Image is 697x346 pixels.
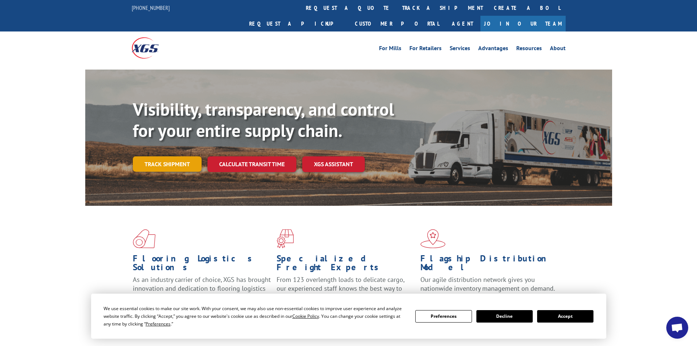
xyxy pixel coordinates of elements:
a: Customer Portal [349,16,445,31]
p: From 123 overlength loads to delicate cargo, our experienced staff knows the best way to move you... [277,275,415,308]
h1: Flagship Distribution Model [420,254,559,275]
button: Preferences [415,310,472,323]
a: Request a pickup [244,16,349,31]
img: xgs-icon-focused-on-flooring-red [277,229,294,248]
a: For Retailers [409,45,442,53]
img: xgs-icon-total-supply-chain-intelligence-red [133,229,155,248]
b: Visibility, transparency, and control for your entire supply chain. [133,98,394,142]
h1: Flooring Logistics Solutions [133,254,271,275]
a: XGS ASSISTANT [302,156,365,172]
a: Open chat [666,317,688,339]
a: For Mills [379,45,401,53]
span: As an industry carrier of choice, XGS has brought innovation and dedication to flooring logistics... [133,275,271,301]
span: Cookie Policy [292,313,319,319]
a: Services [450,45,470,53]
span: Preferences [146,321,170,327]
button: Decline [476,310,533,323]
a: Join Our Team [480,16,566,31]
a: Calculate transit time [207,156,296,172]
button: Accept [537,310,593,323]
a: About [550,45,566,53]
img: xgs-icon-flagship-distribution-model-red [420,229,446,248]
h1: Specialized Freight Experts [277,254,415,275]
div: Cookie Consent Prompt [91,294,606,339]
a: Resources [516,45,542,53]
a: Advantages [478,45,508,53]
span: Our agile distribution network gives you nationwide inventory management on demand. [420,275,555,293]
a: Track shipment [133,156,202,172]
a: Agent [445,16,480,31]
a: [PHONE_NUMBER] [132,4,170,11]
div: We use essential cookies to make our site work. With your consent, we may also use non-essential ... [104,305,406,328]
